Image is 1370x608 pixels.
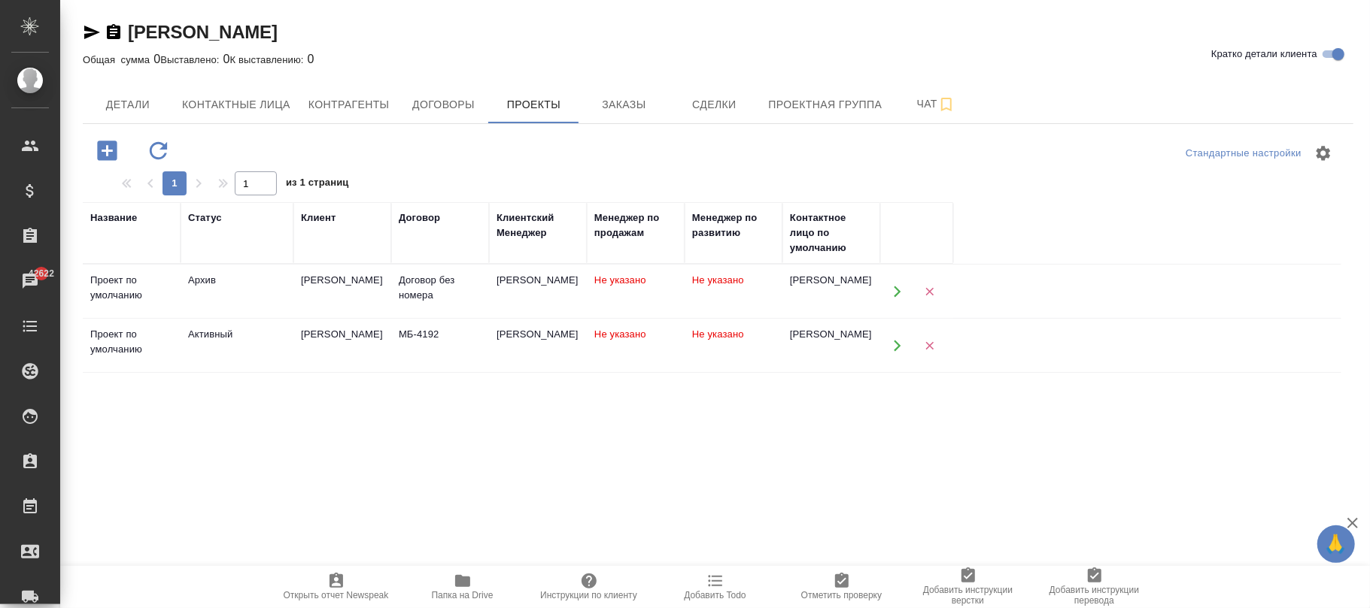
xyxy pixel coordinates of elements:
span: Добавить Todo [684,590,746,600]
p: К выставлению: [230,54,308,65]
span: Инструкции по клиенту [540,590,637,600]
button: Удалить [914,276,945,307]
div: МБ-4192 [399,327,481,342]
div: Название [90,210,137,225]
button: Добавить инструкции перевода [1031,566,1158,608]
div: [PERSON_NAME] [790,327,873,342]
span: Папка на Drive [432,590,494,600]
span: Настроить таблицу [1305,135,1341,171]
span: Не указано [594,274,646,286]
span: 🙏 [1323,528,1349,560]
span: Добавить инструкции верстки [914,585,1022,606]
span: Отметить проверку [801,590,882,600]
div: 0 0 0 [83,50,1353,68]
div: [PERSON_NAME] [790,273,873,288]
svg: Подписаться [937,95,955,113]
div: Договор без номера [399,273,481,303]
p: Общая сумма [83,54,153,65]
div: [PERSON_NAME] [301,273,384,288]
button: Добавить Todo [652,566,779,608]
span: Контрагенты [308,95,390,114]
span: Проектная группа [768,95,882,114]
span: Договоры [407,95,479,114]
button: Добавить проект [87,135,128,166]
span: Не указано [594,328,646,340]
button: Обновить данные [138,135,179,166]
div: Клиент [301,210,336,225]
div: [PERSON_NAME] [301,327,384,342]
a: 42622 [4,262,56,300]
button: Отметить проверку [779,566,905,608]
button: Скопировать ссылку для ЯМессенджера [83,23,101,41]
a: [PERSON_NAME] [128,22,278,42]
button: Папка на Drive [399,566,526,608]
div: Договор [399,210,440,225]
button: 🙏 [1317,525,1355,563]
span: Детали [92,95,164,114]
div: [PERSON_NAME] [497,327,579,342]
span: Заказы [588,95,660,114]
div: Контактное лицо по умолчанию [790,210,873,256]
p: Выставлено: [160,54,223,65]
button: Удалить [914,330,945,361]
div: Активный [188,327,286,342]
span: Чат [900,95,972,113]
span: Кратко детали клиента [1211,47,1317,62]
div: Менеджер по развитию [692,210,775,240]
span: Контактные лица [182,95,290,114]
button: Скопировать ссылку [105,23,123,41]
span: Добавить инструкции перевода [1040,585,1149,606]
button: Открыть [882,330,913,361]
button: Открыть [882,276,913,307]
div: Проект по умолчанию [90,273,173,303]
div: Проект по умолчанию [90,327,173,357]
span: Открыть отчет Newspeak [284,590,389,600]
div: [PERSON_NAME] [497,273,579,288]
button: Добавить инструкции верстки [905,566,1031,608]
div: Клиентский Менеджер [497,210,579,240]
span: Не указано [692,328,744,340]
button: Открыть отчет Newspeak [273,566,399,608]
div: Менеджер по продажам [594,210,677,240]
span: Сделки [678,95,750,114]
div: Архив [188,273,286,288]
button: Инструкции по клиенту [526,566,652,608]
div: split button [1182,142,1305,165]
span: Проекты [497,95,570,114]
span: из 1 страниц [286,174,349,195]
span: Не указано [692,274,744,286]
div: Статус [188,210,222,225]
span: 42622 [20,266,63,281]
